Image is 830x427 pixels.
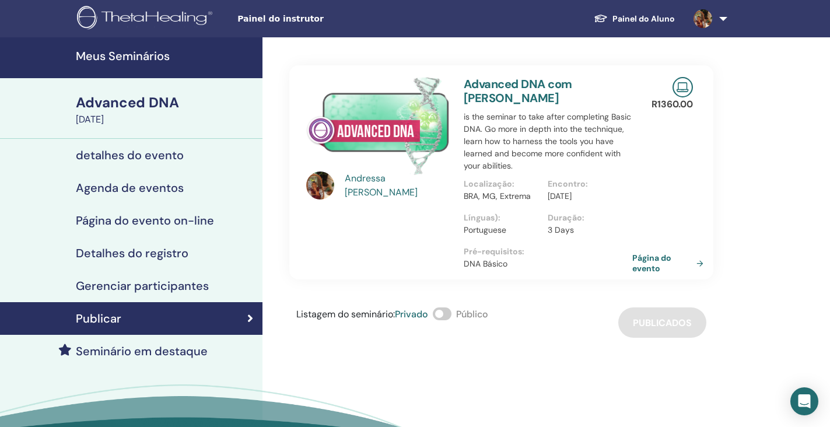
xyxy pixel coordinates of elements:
img: graduation-cap-white.svg [594,13,608,23]
h4: Detalhes do registro [76,246,188,260]
a: Painel do Aluno [584,8,684,30]
a: Advanced DNA com [PERSON_NAME] [464,76,572,106]
p: Encontro : [548,178,625,190]
p: BRA, MG, Extrema [464,190,541,202]
div: Advanced DNA [76,93,255,113]
p: Línguas) : [464,212,541,224]
h4: Publicar [76,311,121,325]
p: Duração : [548,212,625,224]
p: Localização : [464,178,541,190]
p: Portuguese [464,224,541,236]
p: is the seminar to take after completing Basic DNA. Go more in depth into the technique, learn how... [464,111,632,172]
h4: Gerenciar participantes [76,279,209,293]
p: R 1360.00 [652,97,693,111]
img: default.png [694,9,712,28]
div: Open Intercom Messenger [790,387,818,415]
img: default.png [306,171,334,199]
h4: Meus Seminários [76,49,255,63]
span: Painel do instrutor [237,13,412,25]
h4: Agenda de eventos [76,181,184,195]
p: [DATE] [548,190,625,202]
h4: Página do evento on-line [76,213,214,228]
h4: detalhes do evento [76,148,184,162]
img: Advanced DNA [306,77,450,175]
p: Pré-requisitos : [464,246,632,258]
h4: Seminário em destaque [76,344,208,358]
a: Andressa [PERSON_NAME] [345,171,453,199]
p: DNA Básico [464,258,632,270]
a: Advanced DNA[DATE] [69,93,262,127]
img: Live Online Seminar [673,77,693,97]
p: 3 Days [548,224,625,236]
span: Listagem do seminário : [296,308,395,320]
img: logo.png [77,6,216,32]
div: [DATE] [76,113,255,127]
span: Público [456,308,488,320]
a: Página do evento [632,253,708,274]
span: Privado [395,308,428,320]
